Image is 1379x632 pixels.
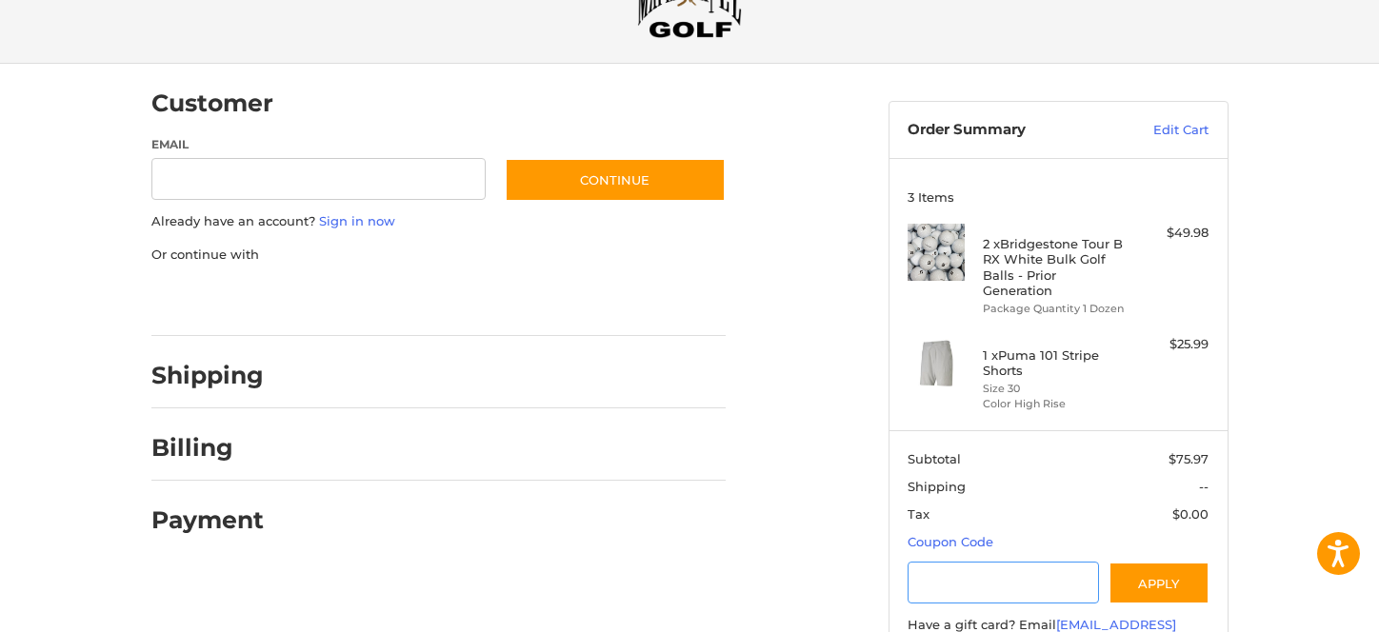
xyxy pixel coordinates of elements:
[151,246,726,265] p: Or continue with
[1133,335,1209,354] div: $25.99
[1169,451,1209,466] span: $75.97
[151,361,264,390] h2: Shipping
[505,158,726,202] button: Continue
[908,451,961,466] span: Subtotal
[151,505,264,535] h2: Payment
[319,213,395,228] a: Sign in now
[908,121,1112,140] h3: Order Summary
[1199,479,1209,494] span: --
[1172,506,1209,522] span: $0.00
[908,534,993,549] a: Coupon Code
[1133,224,1209,243] div: $49.98
[307,283,450,317] iframe: PayPal-paylater
[908,506,929,522] span: Tax
[151,136,487,153] label: Email
[151,212,726,231] p: Already have an account?
[983,396,1129,412] li: Color High Rise
[908,189,1209,205] h3: 3 Items
[908,479,966,494] span: Shipping
[908,562,1099,604] input: Gift Certificate or Coupon Code
[983,301,1129,317] li: Package Quantity 1 Dozen
[145,283,288,317] iframe: PayPal-paypal
[983,236,1129,298] h4: 2 x Bridgestone Tour B RX White Bulk Golf Balls - Prior Generation
[1112,121,1209,140] a: Edit Cart
[983,347,1129,379] h4: 1 x Puma 101 Stripe Shorts
[468,283,610,317] iframe: PayPal-venmo
[1109,562,1209,604] button: Apply
[983,381,1129,397] li: Size 30
[151,433,263,463] h2: Billing
[151,89,273,118] h2: Customer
